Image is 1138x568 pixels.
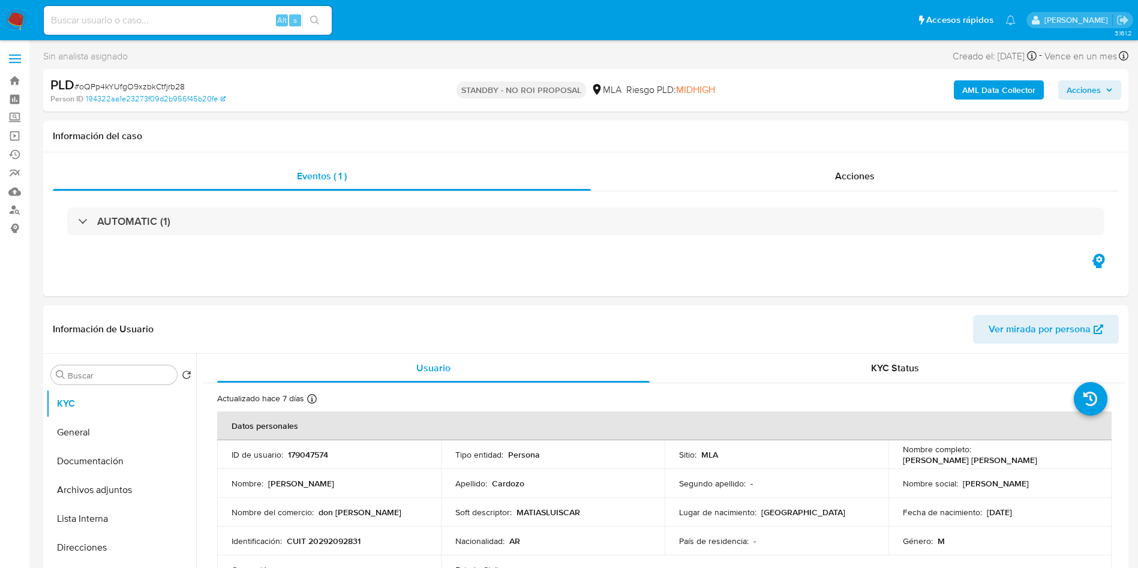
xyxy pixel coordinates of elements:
span: Vence en un mes [1044,50,1117,63]
h1: Información de Usuario [53,323,154,335]
p: CUIT 20292092831 [287,536,361,546]
span: Acciones [835,169,875,183]
p: Actualizado hace 7 días [217,393,304,404]
b: PLD [50,75,74,94]
p: ID de usuario : [232,449,283,460]
button: General [46,418,196,447]
button: Ver mirada por persona [973,315,1119,344]
button: Lista Interna [46,504,196,533]
input: Buscar [68,370,172,381]
span: Acciones [1067,80,1101,100]
p: Nombre completo : [903,444,971,455]
button: Archivos adjuntos [46,476,196,504]
span: - [1039,48,1042,64]
p: M [938,536,945,546]
p: valeria.duch@mercadolibre.com [1044,14,1112,26]
p: Nombre del comercio : [232,507,314,518]
p: [DATE] [987,507,1012,518]
p: don [PERSON_NAME] [319,507,401,518]
span: KYC Status [871,361,919,375]
input: Buscar usuario o caso... [44,13,332,28]
button: Buscar [56,370,65,380]
p: Nacionalidad : [455,536,505,546]
div: AUTOMATIC (1) [67,208,1104,235]
span: MIDHIGH [676,83,715,97]
span: Alt [277,14,287,26]
b: Person ID [50,94,83,104]
p: Segundo apellido : [679,478,746,489]
span: Accesos rápidos [926,14,993,26]
span: Ver mirada por persona [989,315,1091,344]
p: [PERSON_NAME] [PERSON_NAME] [903,455,1037,465]
p: - [750,478,753,489]
h3: AUTOMATIC (1) [97,215,170,228]
button: KYC [46,389,196,418]
span: Usuario [416,361,451,375]
p: Género : [903,536,933,546]
p: País de residencia : [679,536,749,546]
th: Datos personales [217,411,1112,440]
p: - [753,536,756,546]
span: s [293,14,297,26]
a: Notificaciones [1005,15,1016,25]
button: search-icon [302,12,327,29]
p: MLA [701,449,718,460]
p: Fecha de nacimiento : [903,507,982,518]
p: 179047574 [288,449,328,460]
p: Nombre : [232,478,263,489]
p: Lugar de nacimiento : [679,507,756,518]
p: Sitio : [679,449,696,460]
div: MLA [591,83,621,97]
p: STANDBY - NO ROI PROPOSAL [457,82,586,98]
button: Acciones [1058,80,1121,100]
button: Direcciones [46,533,196,562]
button: Documentación [46,447,196,476]
button: Volver al orden por defecto [182,370,191,383]
h1: Información del caso [53,130,1119,142]
span: Eventos ( 1 ) [297,169,347,183]
button: AML Data Collector [954,80,1044,100]
p: Apellido : [455,478,487,489]
span: Riesgo PLD: [626,83,715,97]
p: Persona [508,449,540,460]
span: Sin analista asignado [43,50,128,63]
p: Cardozo [492,478,524,489]
div: Creado el: [DATE] [953,48,1037,64]
p: MATIASLUISCAR [517,507,580,518]
p: Soft descriptor : [455,507,512,518]
p: [PERSON_NAME] [268,478,334,489]
a: 194322aa1e23273f09d2b956f45b20fe [86,94,226,104]
b: AML Data Collector [962,80,1035,100]
span: # oQPp4kYUfgO9xzbkCtfjrb28 [74,80,185,92]
p: Identificación : [232,536,282,546]
p: Nombre social : [903,478,958,489]
p: [PERSON_NAME] [963,478,1029,489]
p: Tipo entidad : [455,449,503,460]
p: AR [509,536,520,546]
a: Salir [1116,14,1129,26]
p: [GEOGRAPHIC_DATA] [761,507,845,518]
